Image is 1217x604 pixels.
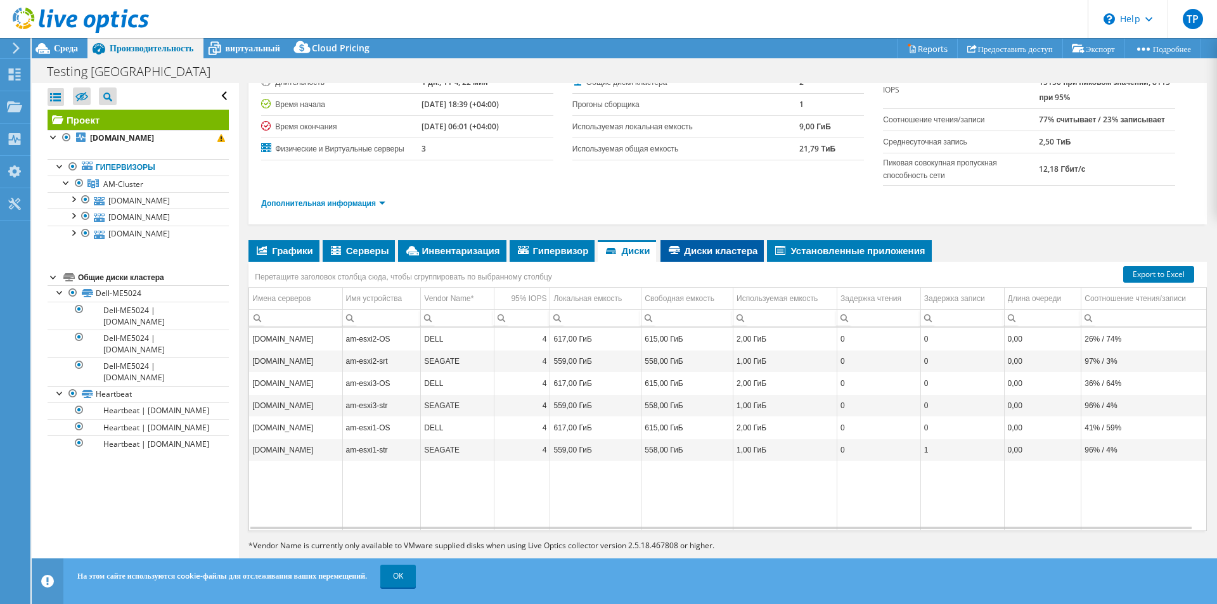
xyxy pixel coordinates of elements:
[799,143,835,154] b: 21,79 ТиБ
[422,99,499,110] b: [DATE] 18:39 (+04:00)
[511,291,546,306] div: 95% IOPS
[837,309,921,326] td: Column Задержка чтения, Filter cell
[48,209,229,225] a: [DOMAIN_NAME]
[1004,394,1081,416] td: Column Длина очереди, Value 0,00
[920,288,1004,310] td: Задержка записи Column
[641,372,733,394] td: Column Свободная емкость, Value 615,00 ГиБ
[248,262,1207,531] div: Data grid
[733,309,837,326] td: Column Используемая емкость, Filter cell
[641,416,733,439] td: Column Свободная емкость, Value 615,00 ГиБ
[1081,309,1206,326] td: Column Соотношение чтения/записи, Filter cell
[667,244,757,257] span: Диски кластера
[342,309,421,326] td: Column Имя устройства, Filter cell
[494,416,550,439] td: Column 95% IOPS, Value 4
[837,328,921,350] td: Column Задержка чтения, Value 0
[550,328,641,350] td: Column Локальная емкость, Value 617,00 ГиБ
[48,159,229,176] a: Гипервизоры
[799,77,804,87] b: 2
[1008,291,1062,306] div: Длина очереди
[77,570,367,581] span: На этом сайте используются cookie-файлы для отслеживания ваших перемещений.
[1081,328,1206,350] td: Column Соотношение чтения/записи, Value 26% / 74%
[48,176,229,192] a: AM-Cluster
[48,357,229,385] a: Dell-ME5024 | [DOMAIN_NAME]
[799,121,831,132] b: 9,00 ГиБ
[920,372,1004,394] td: Column Задержка записи, Value 0
[837,350,921,372] td: Column Задержка чтения, Value 0
[249,288,342,310] td: Имена серверов Column
[421,394,494,416] td: Column Vendor Name*, Value SEAGATE
[1004,372,1081,394] td: Column Длина очереди, Value 0,00
[920,328,1004,350] td: Column Задержка записи, Value 0
[110,42,194,54] span: Производительность
[1124,39,1201,58] a: Подробнее
[920,439,1004,461] td: Column Задержка записи, Value 1
[550,350,641,372] td: Column Локальная емкость, Value 559,00 ГиБ
[48,386,229,402] a: Heartbeat
[840,291,901,306] div: Задержка чтения
[261,98,422,111] label: Время начала
[41,65,230,79] h1: Testing [GEOGRAPHIC_DATA]
[733,328,837,350] td: Column Используемая емкость, Value 2,00 ГиБ
[48,302,229,330] a: Dell-ME5024 | [DOMAIN_NAME]
[604,244,650,257] span: Диски
[773,244,925,257] span: Установленные приложения
[255,244,313,257] span: Графики
[837,416,921,439] td: Column Задержка чтения, Value 0
[737,291,818,306] div: Используемая емкость
[733,350,837,372] td: Column Используемая емкость, Value 1,00 ГиБ
[421,309,494,326] td: Column Vendor Name*, Filter cell
[249,328,342,350] td: Column Имена серверов, Value am-esxi2.ffbam.frhc.one
[920,309,1004,326] td: Column Задержка записи, Filter cell
[421,288,494,310] td: Vendor Name* Column
[48,435,229,452] a: Heartbeat | [DOMAIN_NAME]
[342,288,421,310] td: Имя устройства Column
[1004,309,1081,326] td: Column Длина очереди, Filter cell
[1081,394,1206,416] td: Column Соотношение чтения/записи, Value 96% / 4%
[924,291,985,306] div: Задержка записи
[249,439,342,461] td: Column Имена серверов, Value am-esxi1.ffbam.frhc.one
[1062,39,1125,58] a: Экспорт
[494,350,550,372] td: Column 95% IOPS, Value 4
[252,268,555,286] div: Перетащите заголовок столбца сюда, чтобы сгруппировать по выбранному столбцу
[1004,288,1081,310] td: Длина очереди Column
[572,98,800,111] label: Прогоны сборщика
[249,394,342,416] td: Column Имена серверов, Value am-esxi3.ffbam.frhc.one
[380,565,416,588] a: OK
[958,39,1063,58] a: Предоставить доступ
[1039,114,1164,125] b: 77% считывает / 23% записывает
[641,350,733,372] td: Column Свободная емкость, Value 558,00 ГиБ
[421,350,494,372] td: Column Vendor Name*, Value SEAGATE
[342,439,421,461] td: Column Имя устройства, Value am-esxi1-str
[494,372,550,394] td: Column 95% IOPS, Value 4
[342,372,421,394] td: Column Имя устройства, Value am-esxi3-OS
[883,113,1039,126] label: Соотношение чтения/записи
[78,270,229,285] div: Общие диски кластера
[550,309,641,326] td: Column Локальная емкость, Filter cell
[1039,77,1169,103] b: 15150 при пиковом значении, 8115 при 95%
[883,84,1039,96] label: IOPS
[1123,266,1194,283] a: Export to Excel
[329,244,389,257] span: Серверы
[1004,439,1081,461] td: Column Длина очереди, Value 0,00
[550,372,641,394] td: Column Локальная емкость, Value 617,00 ГиБ
[645,291,714,306] div: Свободная емкость
[48,192,229,209] a: [DOMAIN_NAME]
[48,110,229,130] a: Проект
[249,350,342,372] td: Column Имена серверов, Value am-esxi2.ffbam.frhc.one
[342,328,421,350] td: Column Имя устройства, Value am-esxi2-OS
[249,372,342,394] td: Column Имена серверов, Value am-esxi3.ffbam.frhc.one
[48,226,229,242] a: [DOMAIN_NAME]
[1081,439,1206,461] td: Column Соотношение чтения/записи, Value 96% / 4%
[572,120,800,133] label: Используемая локальная емкость
[312,42,370,54] span: Cloud Pricing
[733,394,837,416] td: Column Используемая емкость, Value 1,00 ГиБ
[404,244,499,257] span: Инвентаризация
[516,244,589,257] span: Гипервизор
[48,130,229,146] a: [DOMAIN_NAME]
[54,42,78,54] span: Среда
[799,99,804,110] b: 1
[1081,416,1206,439] td: Column Соотношение чтения/записи, Value 41% / 59%
[252,291,311,306] div: Имена серверов
[494,394,550,416] td: Column 95% IOPS, Value 4
[1039,164,1085,174] b: 12,18 Гбит/с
